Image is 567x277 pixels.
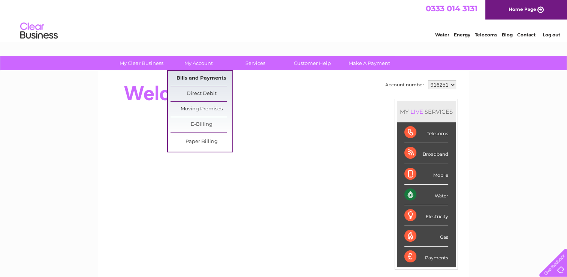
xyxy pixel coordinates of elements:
a: 0333 014 3131 [426,4,477,13]
div: Clear Business is a trading name of Verastar Limited (registered in [GEOGRAPHIC_DATA] No. 3667643... [107,4,461,36]
div: Telecoms [404,122,448,143]
a: Log out [542,32,560,38]
div: Gas [404,226,448,247]
a: Energy [454,32,470,38]
div: Water [404,185,448,205]
div: Mobile [404,164,448,185]
div: Broadband [404,143,448,164]
a: My Account [168,56,229,70]
div: Electricity [404,205,448,226]
a: Telecoms [475,32,497,38]
a: Direct Debit [171,86,232,101]
a: Customer Help [281,56,343,70]
a: Make A Payment [338,56,400,70]
img: logo.png [20,20,58,42]
a: Services [224,56,286,70]
div: LIVE [409,108,425,115]
a: Blog [502,32,513,38]
td: Account number [383,78,426,91]
a: Bills and Payments [171,71,232,86]
div: MY SERVICES [397,101,456,122]
a: My Clear Business [111,56,172,70]
a: Moving Premises [171,102,232,117]
a: Contact [517,32,536,38]
a: E-Billing [171,117,232,132]
a: Paper Billing [171,134,232,149]
div: Payments [404,247,448,267]
a: Water [435,32,449,38]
